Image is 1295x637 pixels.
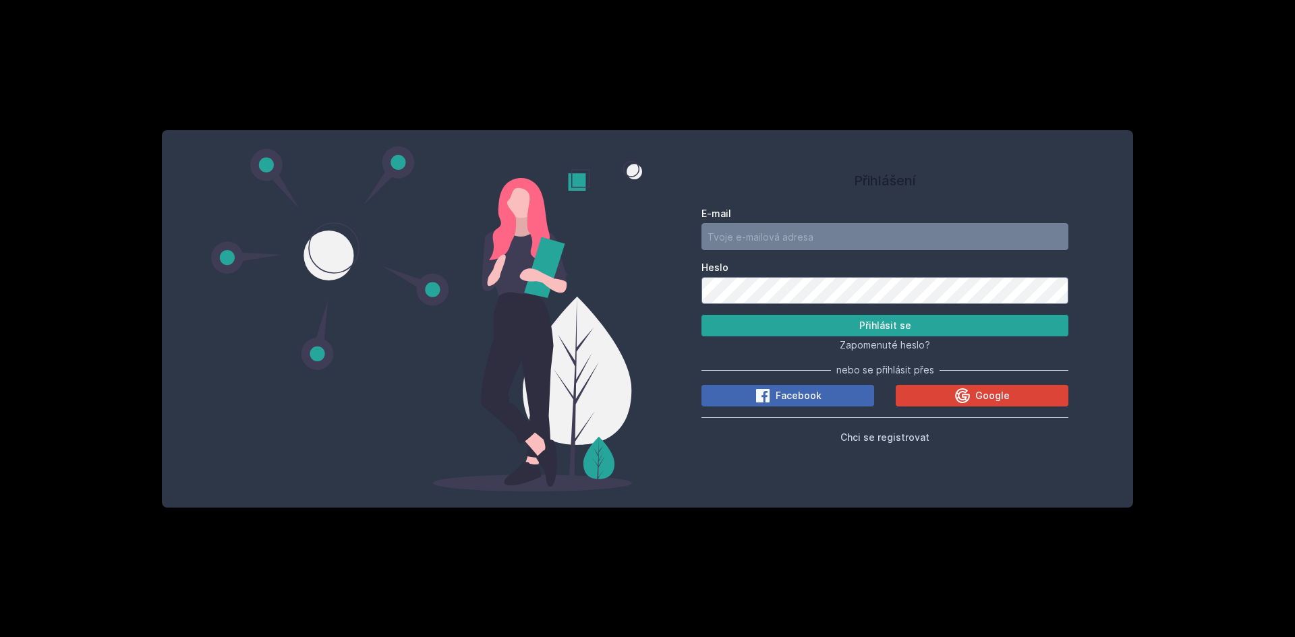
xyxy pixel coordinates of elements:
[701,315,1068,336] button: Přihlásit se
[776,389,822,402] span: Facebook
[701,385,874,406] button: Facebook
[896,385,1068,406] button: Google
[701,171,1068,191] h1: Přihlášení
[840,339,930,351] span: Zapomenuté heslo?
[701,207,1068,220] label: E-mail
[701,261,1068,274] label: Heslo
[836,363,934,377] span: nebo se přihlásit přes
[840,429,929,445] button: Chci se registrovat
[975,389,1010,402] span: Google
[701,223,1068,250] input: Tvoje e-mailová adresa
[840,431,929,443] span: Chci se registrovat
